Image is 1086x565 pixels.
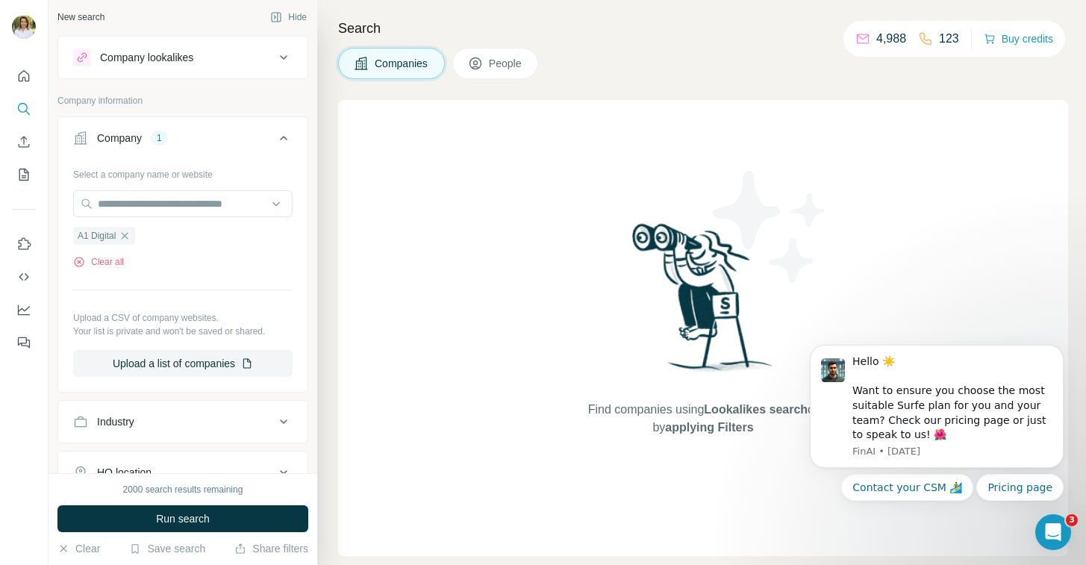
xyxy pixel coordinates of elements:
p: Company information [57,94,308,107]
button: Company lookalikes [58,40,308,75]
p: Upload a CSV of company websites. [73,311,293,325]
button: Company1 [58,120,308,162]
div: HQ location [97,465,152,480]
div: 2000 search results remaining [123,483,243,496]
span: applying Filters [665,421,753,434]
button: Search [12,96,36,122]
button: Use Surfe API [12,263,36,290]
button: Quick start [12,63,36,90]
div: Company [97,131,142,146]
span: People [489,56,523,71]
button: Industry [58,404,308,440]
div: Company lookalikes [100,50,193,65]
span: 3 [1066,514,1078,526]
button: Share filters [234,541,308,556]
div: Industry [97,414,134,429]
button: My lists [12,161,36,188]
p: 4,988 [876,30,906,48]
button: Enrich CSV [12,128,36,155]
button: Feedback [12,329,36,356]
button: Save search [129,541,205,556]
button: HQ location [58,455,308,490]
div: Select a company name or website [73,162,293,181]
img: Surfe Illustration - Woman searching with binoculars [625,219,781,386]
span: A1 Digital [78,229,116,243]
img: Avatar [12,15,36,39]
iframe: Intercom notifications message [787,296,1086,525]
button: Upload a list of companies [73,350,293,377]
button: Hide [260,6,317,28]
span: Find companies using or by [584,401,823,437]
h4: Search [338,18,1068,39]
span: Run search [156,511,210,526]
span: Companies [375,56,429,71]
div: 1 [151,131,168,145]
button: Use Surfe on LinkedIn [12,231,36,257]
button: Run search [57,505,308,532]
button: Dashboard [12,296,36,323]
p: Your list is private and won't be saved or shared. [73,325,293,338]
button: Clear all [73,255,124,269]
button: Buy credits [984,28,1053,49]
span: Lookalikes search [704,403,808,416]
img: Surfe Illustration - Stars [703,160,837,294]
p: 123 [939,30,959,48]
button: Clear [57,541,100,556]
div: New search [57,10,104,24]
iframe: Intercom live chat [1035,514,1071,550]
